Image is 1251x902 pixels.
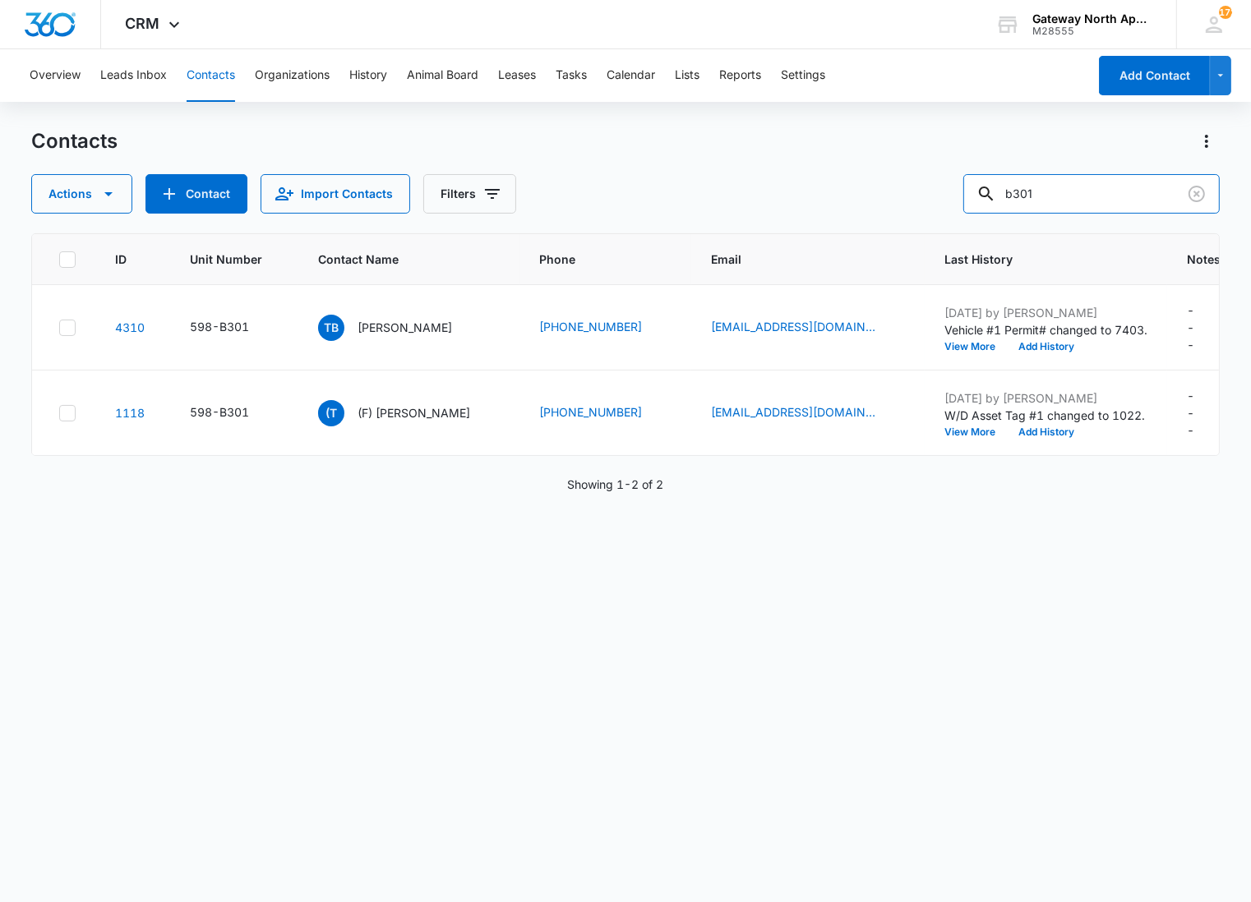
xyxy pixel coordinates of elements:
a: [EMAIL_ADDRESS][DOMAIN_NAME] [711,318,875,335]
button: Actions [31,174,132,214]
div: 598-B301 [190,318,249,335]
button: Add History [1007,342,1086,352]
div: account id [1032,25,1152,37]
span: Unit Number [190,251,279,268]
a: Navigate to contact details page for Tarah Bjaaland [115,320,145,334]
button: Leads Inbox [100,49,167,102]
span: Notes [1187,251,1224,268]
div: Email - douglastracy79@gmail.com - Select to Edit Field [711,403,905,423]
h1: Contacts [31,129,118,154]
span: ID [115,251,127,268]
button: Add Contact [1099,56,1210,95]
a: [PHONE_NUMBER] [539,318,642,335]
button: Settings [781,49,825,102]
button: Leases [498,49,536,102]
button: Lists [675,49,699,102]
button: Overview [30,49,81,102]
div: Contact Name - (F) Tracy Douglas - Select to Edit Field [318,400,500,426]
div: notifications count [1219,6,1232,19]
span: Last History [944,251,1124,268]
a: [EMAIL_ADDRESS][DOMAIN_NAME] [711,403,875,421]
button: Import Contacts [261,174,410,214]
div: Phone - (970) 599-2281 - Select to Edit Field [539,403,672,423]
span: Contact Name [318,251,476,268]
span: Email [711,251,881,268]
div: Email - t_bjaaland@yahoo.com - Select to Edit Field [711,318,905,338]
span: CRM [126,15,160,32]
div: Phone - (208) 755-4005 - Select to Edit Field [539,318,672,338]
button: Contacts [187,49,235,102]
div: Notes - - Select to Edit Field [1187,387,1224,439]
p: Showing 1-2 of 2 [567,476,663,493]
span: TB [318,315,344,341]
p: [DATE] by [PERSON_NAME] [944,389,1147,407]
button: Animal Board [407,49,478,102]
button: Calendar [607,49,655,102]
button: Reports [719,49,761,102]
p: [PERSON_NAME] [358,319,452,336]
button: Add History [1007,427,1086,437]
button: Tasks [556,49,587,102]
p: [DATE] by [PERSON_NAME] [944,304,1147,321]
button: History [349,49,387,102]
button: Actions [1193,128,1220,154]
button: Add Contact [145,174,247,214]
div: Notes - - Select to Edit Field [1187,301,1224,353]
div: --- [1187,387,1194,439]
button: View More [944,342,1007,352]
span: Phone [539,251,648,268]
p: W/D Asset Tag #1 changed to 1022. [944,407,1147,424]
div: Unit Number - 598-B301 - Select to Edit Field [190,403,279,423]
button: View More [944,427,1007,437]
p: Vehicle #1 Permit# changed to 7403. [944,321,1147,338]
button: Clear [1184,181,1210,207]
a: [PHONE_NUMBER] [539,403,642,421]
div: 598-B301 [190,403,249,421]
button: Organizations [255,49,330,102]
button: Filters [423,174,516,214]
div: --- [1187,301,1194,353]
div: Contact Name - Tarah Bjaaland - Select to Edit Field [318,315,482,341]
p: (F) [PERSON_NAME] [358,404,470,421]
div: Unit Number - 598-B301 - Select to Edit Field [190,318,279,338]
span: (T [318,400,344,426]
input: Search Contacts [963,174,1220,214]
span: 172 [1219,6,1232,19]
a: Navigate to contact details page for (F) Tracy Douglas [115,406,145,420]
div: account name [1032,12,1152,25]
